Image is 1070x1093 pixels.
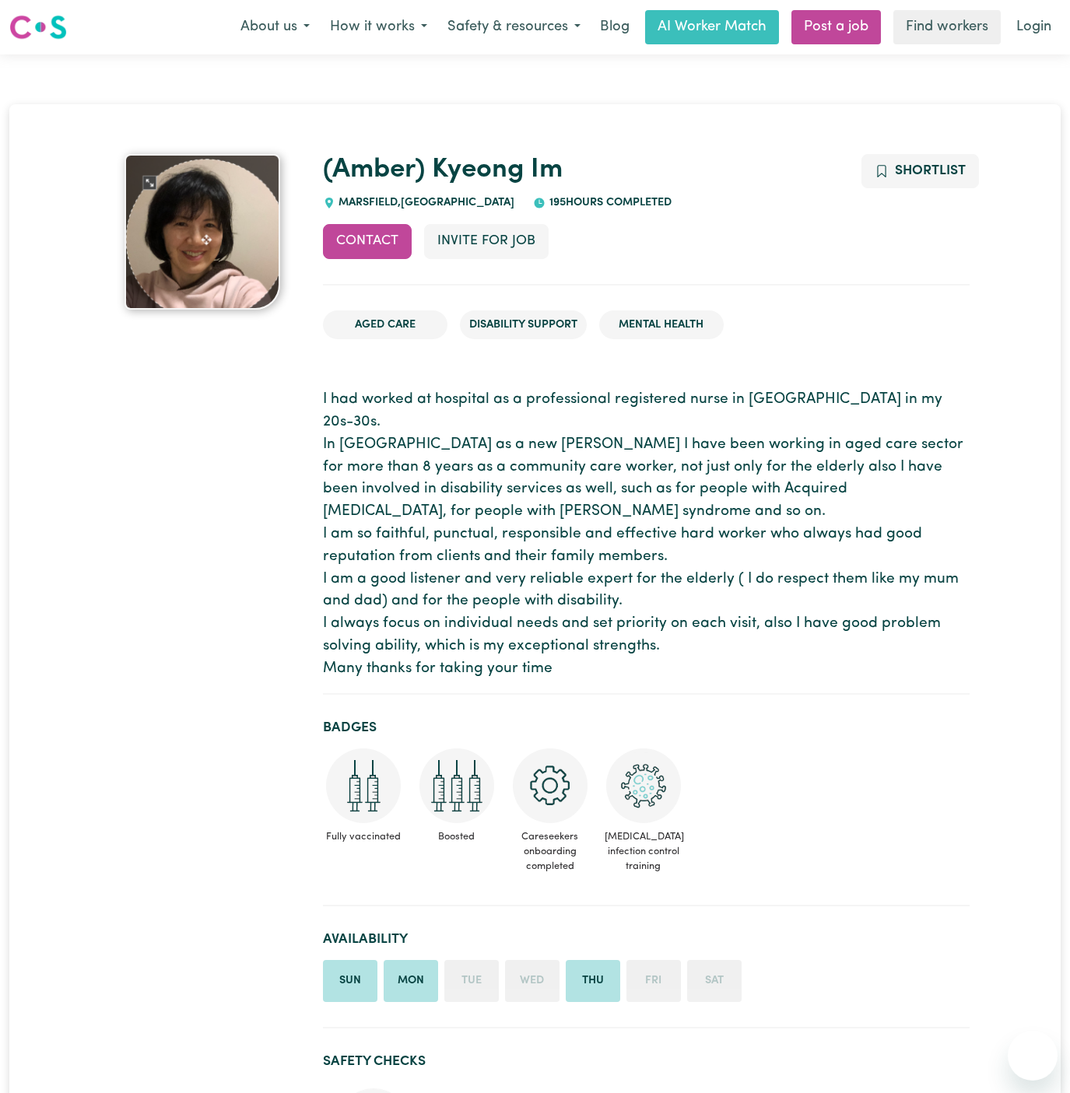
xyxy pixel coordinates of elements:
img: Care and support worker has received booster dose of COVID-19 vaccination [419,748,494,823]
h2: Badges [323,720,970,736]
img: CS Academy: COVID-19 Infection Control Training course completed [606,748,681,823]
span: Careseekers onboarding completed [510,823,591,881]
span: Shortlist [895,164,966,177]
li: Mental Health [599,310,724,340]
img: Careseekers logo [9,13,67,41]
button: Invite for Job [424,224,549,258]
span: 195 hours completed [546,197,672,208]
span: MARSFIELD , [GEOGRAPHIC_DATA] [335,197,515,208]
a: Login [1007,10,1061,44]
span: [MEDICAL_DATA] infection control training [603,823,684,881]
li: Unavailable on Saturday [687,960,742,1002]
button: About us [230,11,320,44]
li: Available on Sunday [323,960,377,1002]
a: AI Worker Match [645,10,779,44]
h2: Availability [323,931,970,948]
h2: Safety Checks [323,1053,970,1070]
li: Disability Support [460,310,587,340]
p: I had worked at hospital as a professional registered nurse in [GEOGRAPHIC_DATA] in my 20s-30s. I... [323,389,970,680]
span: Fully vaccinated [323,823,404,850]
li: Aged Care [323,310,447,340]
a: (Amber) Kyeong Im [323,156,563,184]
a: (Amber) Kyeong Im's profile picture' [101,154,304,310]
a: Find workers [893,10,1001,44]
li: Available on Monday [384,960,438,1002]
button: Safety & resources [437,11,591,44]
iframe: Button to launch messaging window [1008,1031,1058,1081]
button: Contact [323,224,412,258]
a: Post a job [791,10,881,44]
li: Available on Thursday [566,960,620,1002]
img: (Amber) Kyeong Im [125,154,280,310]
button: Add to shortlist [861,154,979,188]
li: Unavailable on Friday [626,960,681,1002]
a: Careseekers logo [9,9,67,45]
img: Care and support worker has received 2 doses of COVID-19 vaccine [326,748,401,823]
span: Boosted [416,823,497,850]
a: Blog [591,10,639,44]
li: Unavailable on Wednesday [505,960,560,1002]
img: CS Academy: Careseekers Onboarding course completed [513,748,588,823]
button: How it works [320,11,437,44]
li: Unavailable on Tuesday [444,960,499,1002]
